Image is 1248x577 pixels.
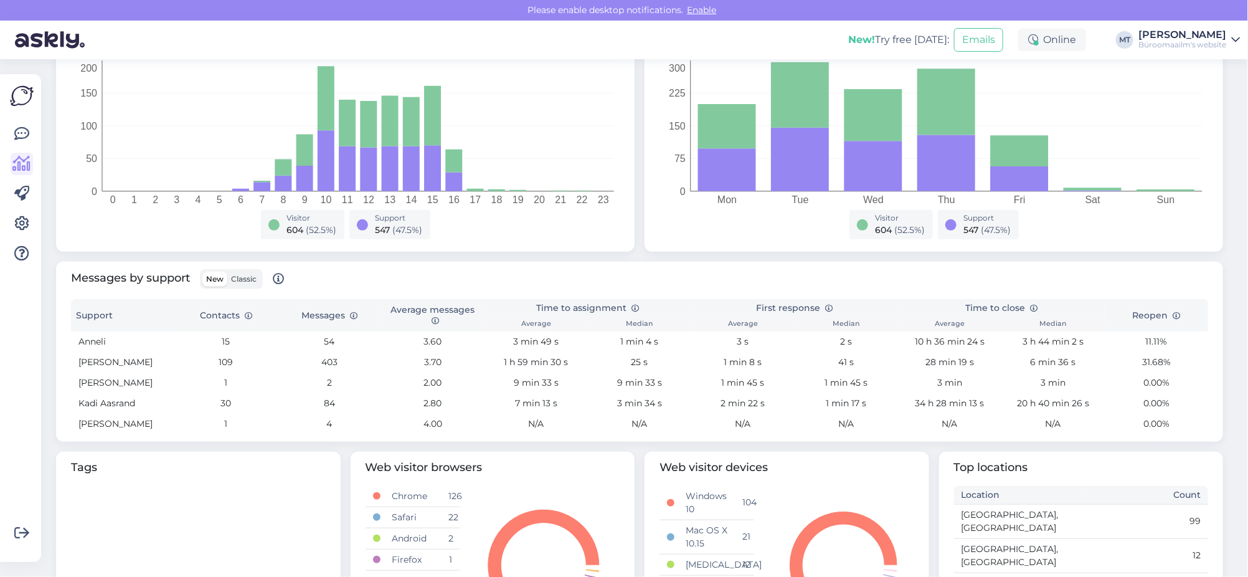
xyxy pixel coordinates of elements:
[678,520,735,554] td: Mac OS X 10.15
[259,194,265,205] tspan: 7
[691,373,795,393] td: 1 min 45 s
[376,224,390,236] span: 547
[898,317,1001,331] th: Average
[555,194,566,205] tspan: 21
[678,486,735,520] td: Windows 10
[71,393,174,414] td: Kadi Aasrand
[588,331,691,352] td: 1 min 4 s
[1105,299,1208,331] th: Reopen
[71,269,284,289] span: Messages by support
[384,528,441,549] td: Android
[381,373,485,393] td: 2.00
[898,414,1001,434] td: N/A
[321,194,332,205] tspan: 10
[669,88,686,98] tspan: 225
[217,194,222,205] tspan: 5
[131,194,137,205] tspan: 1
[1081,486,1208,505] th: Count
[895,224,925,236] span: ( 52.5 %)
[691,317,795,331] th: Average
[384,194,395,205] tspan: 13
[1081,538,1208,573] td: 12
[393,224,423,236] span: ( 47.5 %)
[302,194,308,205] tspan: 9
[577,194,588,205] tspan: 22
[10,84,34,108] img: Askly Logo
[717,194,737,205] tspan: Mon
[898,393,1001,414] td: 34 h 28 min 13 s
[964,212,1011,224] div: Support
[876,212,925,224] div: Visitor
[954,459,1209,476] span: Top locations
[659,459,914,476] span: Web visitor devices
[206,274,224,284] span: New
[898,352,1001,373] td: 28 min 19 s
[363,194,374,205] tspan: 12
[384,486,441,507] td: Chrome
[278,393,381,414] td: 84
[1105,414,1208,434] td: 0.00%
[1085,194,1101,205] tspan: Sat
[80,121,97,131] tspan: 100
[448,194,460,205] tspan: 16
[71,299,174,331] th: Support
[1014,194,1026,205] tspan: Fri
[376,212,423,224] div: Support
[795,331,898,352] td: 2 s
[86,153,97,164] tspan: 50
[491,194,503,205] tspan: 18
[795,414,898,434] td: N/A
[381,331,485,352] td: 3.60
[691,299,898,317] th: First response
[80,63,97,74] tspan: 200
[1105,373,1208,393] td: 0.00%
[735,486,754,520] td: 104
[71,352,174,373] td: [PERSON_NAME]
[795,317,898,331] th: Median
[1105,352,1208,373] td: 31.68%
[795,352,898,373] td: 41 s
[680,186,686,197] tspan: 0
[153,194,158,205] tspan: 2
[174,414,278,434] td: 1
[485,317,588,331] th: Average
[795,373,898,393] td: 1 min 45 s
[534,194,545,205] tspan: 20
[366,459,620,476] span: Web visitor browsers
[691,331,795,352] td: 3 s
[306,224,337,236] span: ( 52.5 %)
[278,331,381,352] td: 54
[964,224,979,236] span: 547
[1001,317,1105,331] th: Median
[1138,30,1227,40] div: [PERSON_NAME]
[981,224,1011,236] span: ( 47.5 %)
[954,28,1003,52] button: Emails
[1018,29,1086,51] div: Online
[691,414,795,434] td: N/A
[848,32,949,47] div: Try free [DATE]:
[1105,393,1208,414] td: 0.00%
[1081,504,1208,538] td: 99
[513,194,524,205] tspan: 19
[795,393,898,414] td: 1 min 17 s
[588,352,691,373] td: 25 s
[381,352,485,373] td: 3.70
[80,88,97,98] tspan: 150
[281,194,286,205] tspan: 8
[876,224,892,236] span: 604
[278,299,381,331] th: Messages
[485,393,588,414] td: 7 min 13 s
[278,414,381,434] td: 4
[384,507,441,528] td: Safari
[287,224,304,236] span: 604
[174,331,278,352] td: 15
[92,186,97,197] tspan: 0
[381,299,485,331] th: Average messages
[278,352,381,373] td: 403
[691,393,795,414] td: 2 min 22 s
[863,194,884,205] tspan: Wed
[598,194,609,205] tspan: 23
[684,4,721,16] span: Enable
[898,299,1105,317] th: Time to close
[231,274,257,284] span: Classic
